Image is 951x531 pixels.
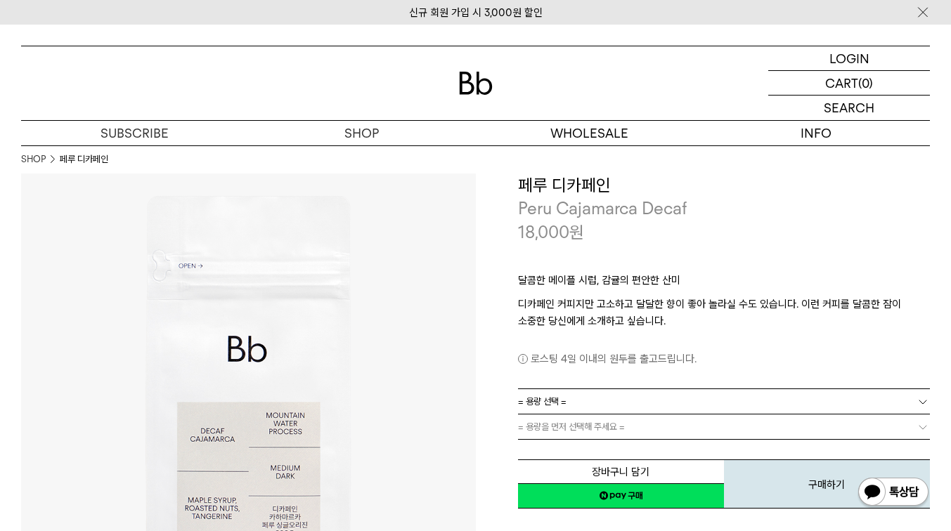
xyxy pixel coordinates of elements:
span: 원 [569,222,584,242]
p: 달콤한 메이플 시럽, 감귤의 편안한 산미 [518,272,931,296]
p: CART [825,71,858,95]
h3: 페루 디카페인 [518,173,931,197]
li: 페루 디카페인 [60,152,108,166]
a: 새창 [518,483,724,509]
a: LOGIN [768,46,930,71]
p: LOGIN [829,46,869,70]
button: 구매하기 [724,459,930,509]
span: = 용량 선택 = [518,389,567,414]
span: = 용량을 먼저 선택해 주세요 = [518,414,625,439]
p: INFO [703,121,930,145]
a: SUBSCRIBE [21,121,248,145]
p: 디카페인 커피지만 고소하고 달달한 향이 좋아 놀라실 수도 있습니다. 이런 커피를 달콤한 잠이 소중한 당신에게 소개하고 싶습니다. [518,296,931,329]
a: 신규 회원 가입 시 3,000원 할인 [409,6,543,19]
p: 로스팅 4일 이내의 원두를 출고드립니다. [518,350,931,367]
img: 카카오톡 채널 1:1 채팅 버튼 [857,476,930,510]
a: SHOP [21,152,46,166]
a: SHOP [248,121,475,145]
a: CART (0) [768,71,930,96]
p: (0) [858,71,873,95]
p: SEARCH [824,96,874,120]
p: Peru Cajamarca Decaf [518,197,931,221]
p: WHOLESALE [476,121,703,145]
p: 18,000 [518,221,584,244]
img: 로고 [459,72,493,95]
button: 장바구니 담기 [518,459,724,484]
